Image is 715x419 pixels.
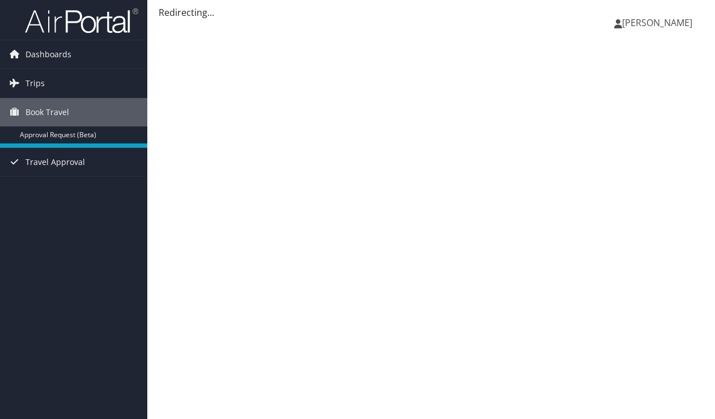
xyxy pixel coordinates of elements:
[25,40,71,69] span: Dashboards
[25,69,45,98] span: Trips
[622,16,692,29] span: [PERSON_NAME]
[159,6,704,19] div: Redirecting...
[25,7,138,34] img: airportal-logo.png
[25,98,69,126] span: Book Travel
[25,148,85,176] span: Travel Approval
[614,6,704,40] a: [PERSON_NAME]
